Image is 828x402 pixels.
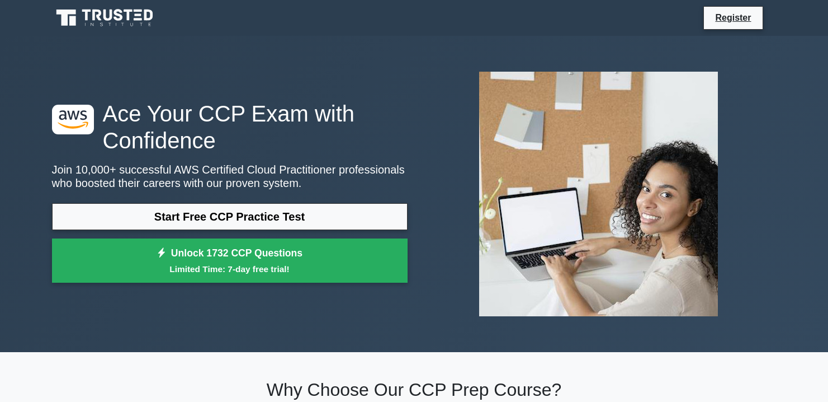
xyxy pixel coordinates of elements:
h2: Why Choose Our CCP Prep Course? [52,379,777,400]
a: Unlock 1732 CCP QuestionsLimited Time: 7-day free trial! [52,239,408,283]
h1: Ace Your CCP Exam with Confidence [52,100,408,154]
a: Start Free CCP Practice Test [52,203,408,230]
small: Limited Time: 7-day free trial! [66,263,394,275]
p: Join 10,000+ successful AWS Certified Cloud Practitioner professionals who boosted their careers ... [52,163,408,190]
a: Register [708,11,758,25]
